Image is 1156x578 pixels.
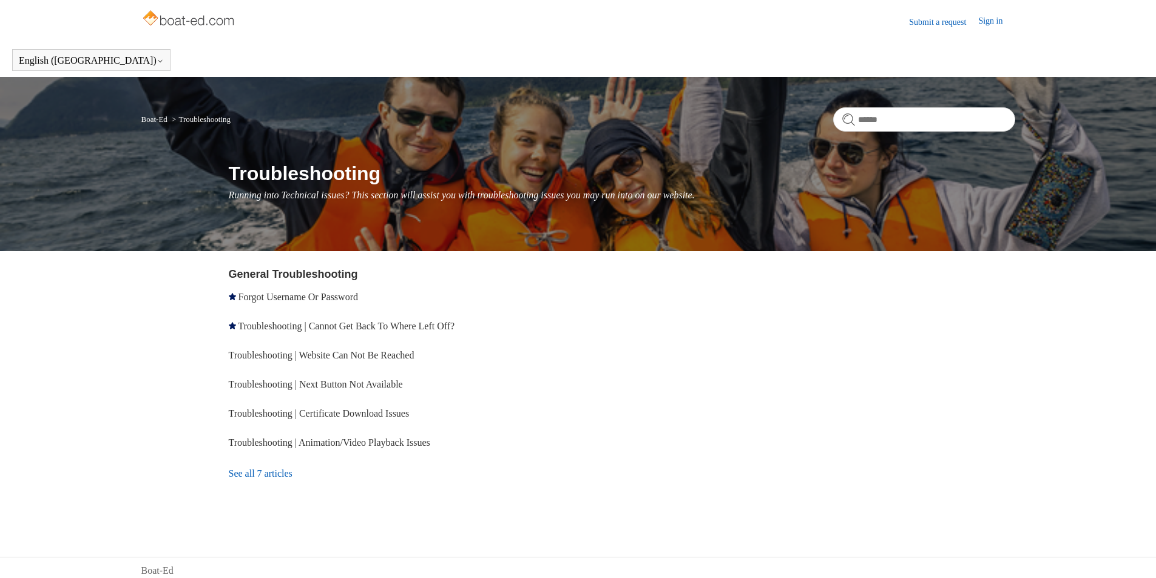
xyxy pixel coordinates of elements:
[141,115,167,124] a: Boat-Ed
[141,115,170,124] li: Boat-Ed
[141,563,174,578] a: Boat-Ed
[229,379,403,389] a: Troubleshooting | Next Button Not Available
[833,107,1015,132] input: Search
[229,293,236,300] svg: Promoted article
[238,321,455,331] a: Troubleshooting | Cannot Get Back To Where Left Off?
[229,322,236,329] svg: Promoted article
[229,437,430,448] a: Troubleshooting | Animation/Video Playback Issues
[169,115,231,124] li: Troubleshooting
[909,16,978,29] a: Submit a request
[229,457,583,490] a: See all 7 articles
[229,188,1015,203] p: Running into Technical issues? This section will assist you with troubleshooting issues you may r...
[19,55,164,66] button: English ([GEOGRAPHIC_DATA])
[229,268,358,280] a: General Troubleshooting
[141,7,238,32] img: Boat-Ed Help Center home page
[978,15,1015,29] a: Sign in
[238,292,358,302] a: Forgot Username Or Password
[229,408,410,418] a: Troubleshooting | Certificate Download Issues
[229,350,414,360] a: Troubleshooting | Website Can Not Be Reached
[229,159,1015,188] h1: Troubleshooting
